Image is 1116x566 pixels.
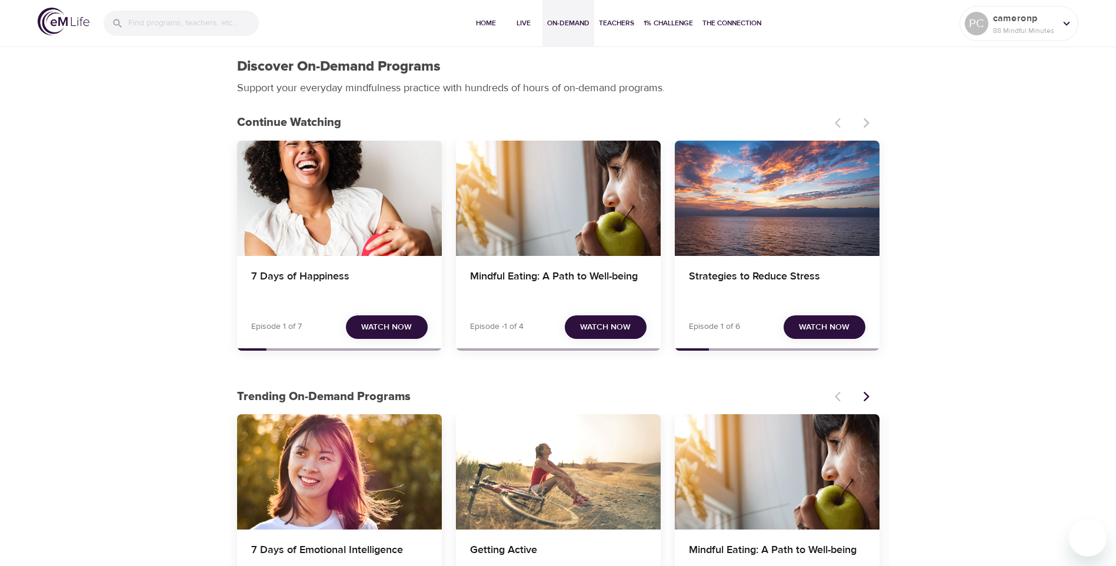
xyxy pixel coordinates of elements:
p: Episode 1 of 6 [689,321,740,333]
button: Strategies to Reduce Stress [675,141,880,256]
p: Episode 1 of 7 [251,321,302,333]
button: Getting Active [456,414,661,530]
p: Trending On-Demand Programs [237,388,828,405]
h1: Discover On-Demand Programs [237,58,441,75]
button: Mindful Eating: A Path to Well-being [456,141,661,256]
button: Watch Now [784,315,865,339]
img: logo [38,8,89,35]
span: Watch Now [361,320,412,335]
button: 7 Days of Happiness [237,141,442,256]
button: 7 Days of Emotional Intelligence [237,414,442,530]
p: Support your everyday mindfulness practice with hundreds of hours of on-demand programs. [237,80,678,96]
span: Watch Now [799,320,850,335]
div: PC [965,12,988,35]
h4: 7 Days of Happiness [251,270,428,298]
span: Home [472,17,500,29]
h3: Continue Watching [237,116,828,129]
button: Watch Now [346,315,428,339]
h4: Strategies to Reduce Stress [689,270,865,298]
h4: Mindful Eating: A Path to Well-being [470,270,647,298]
p: cameronp [993,11,1055,25]
span: Live [509,17,538,29]
button: Next items [854,384,880,409]
span: 1% Challenge [644,17,693,29]
iframe: Button to launch messaging window [1069,519,1107,557]
input: Find programs, teachers, etc... [128,11,259,36]
span: The Connection [702,17,761,29]
p: Episode -1 of 4 [470,321,524,333]
span: Watch Now [580,320,631,335]
span: On-Demand [547,17,589,29]
p: 88 Mindful Minutes [993,25,1055,36]
button: Mindful Eating: A Path to Well-being [675,414,880,530]
span: Teachers [599,17,634,29]
button: Watch Now [565,315,647,339]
